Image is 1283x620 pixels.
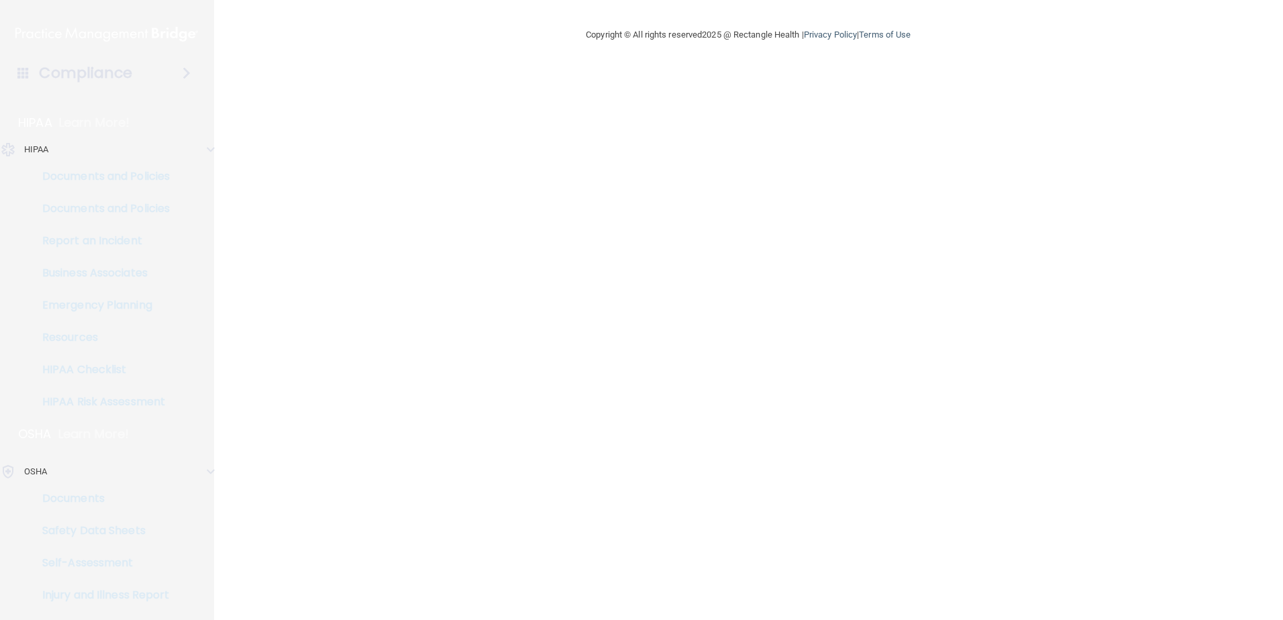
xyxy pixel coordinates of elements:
p: OSHA [24,464,47,480]
p: Resources [9,331,192,344]
p: Business Associates [9,266,192,280]
p: Report an Incident [9,234,192,248]
h4: Compliance [39,64,132,83]
p: HIPAA [24,142,49,158]
a: Privacy Policy [804,30,857,40]
p: Learn More! [58,426,130,442]
p: HIPAA [18,115,52,131]
p: HIPAA Risk Assessment [9,395,192,409]
p: Documents and Policies [9,170,192,183]
div: Copyright © All rights reserved 2025 @ Rectangle Health | | [503,13,993,56]
p: Emergency Planning [9,299,192,312]
p: Injury and Illness Report [9,588,192,602]
a: Terms of Use [859,30,911,40]
p: Documents and Policies [9,202,192,215]
p: Self-Assessment [9,556,192,570]
p: HIPAA Checklist [9,363,192,376]
img: PMB logo [15,21,198,48]
p: Documents [9,492,192,505]
p: OSHA [18,426,52,442]
p: Learn More! [59,115,130,131]
p: Safety Data Sheets [9,524,192,537]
